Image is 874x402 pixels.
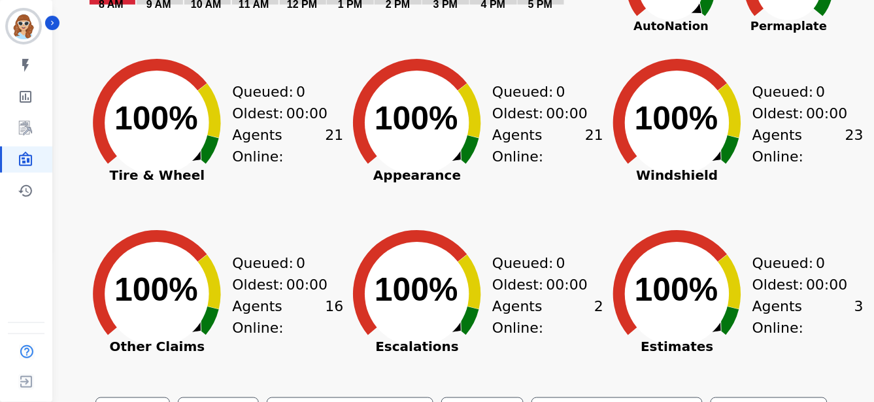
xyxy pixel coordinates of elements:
[807,274,848,295] span: 00:00
[75,169,239,182] span: Tire & Wheel
[492,103,590,124] div: Oldest:
[730,17,848,35] span: Permaplate
[635,100,718,137] text: 100%
[752,295,864,339] div: Agents Online:
[845,124,864,167] span: 23
[492,124,603,167] div: Agents Online:
[232,252,330,274] div: Queued:
[854,295,864,339] span: 3
[492,274,590,295] div: Oldest:
[752,124,864,167] div: Agents Online:
[752,274,850,295] div: Oldest:
[8,10,39,42] img: Bordered avatar
[556,252,565,274] span: 0
[816,252,826,274] span: 0
[816,81,826,103] span: 0
[375,100,458,137] text: 100%
[556,81,565,103] span: 0
[752,252,850,274] div: Queued:
[335,169,499,182] span: Appearance
[594,295,603,339] span: 2
[596,340,759,353] span: Estimates
[546,103,588,124] span: 00:00
[114,271,198,308] text: 100%
[752,103,850,124] div: Oldest:
[613,17,730,35] span: AutoNation
[286,103,328,124] span: 00:00
[232,81,330,103] div: Queued:
[296,81,305,103] span: 0
[635,271,718,308] text: 100%
[296,252,305,274] span: 0
[325,295,343,339] span: 16
[335,340,499,353] span: Escalations
[232,274,330,295] div: Oldest:
[114,100,198,137] text: 100%
[492,295,603,339] div: Agents Online:
[546,274,588,295] span: 00:00
[232,103,330,124] div: Oldest:
[596,169,759,182] span: Windshield
[807,103,848,124] span: 00:00
[232,124,343,167] div: Agents Online:
[325,124,343,167] span: 21
[375,271,458,308] text: 100%
[585,124,603,167] span: 21
[492,252,590,274] div: Queued:
[232,295,343,339] div: Agents Online:
[752,81,850,103] div: Queued:
[286,274,328,295] span: 00:00
[75,340,239,353] span: Other Claims
[492,81,590,103] div: Queued:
